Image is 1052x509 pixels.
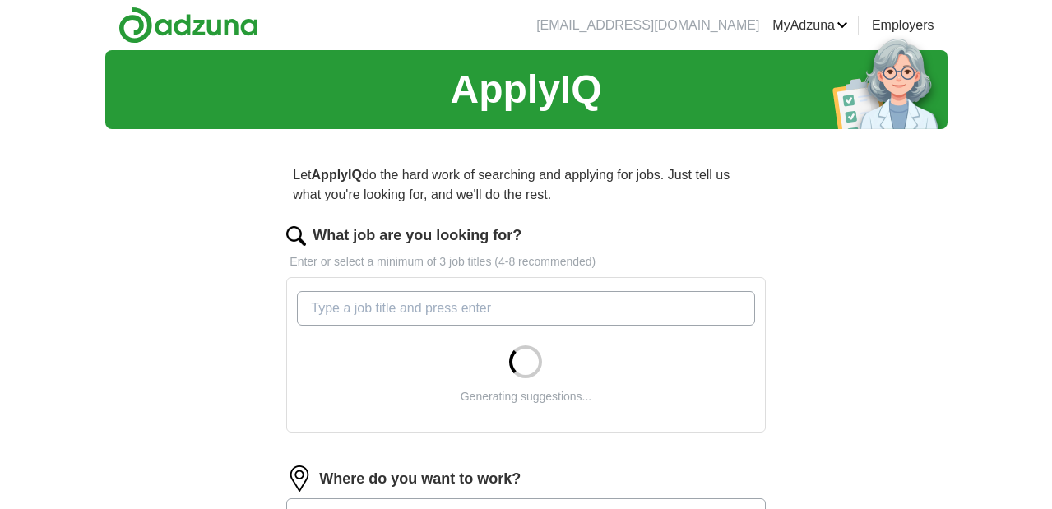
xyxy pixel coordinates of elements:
li: [EMAIL_ADDRESS][DOMAIN_NAME] [536,16,759,35]
label: What job are you looking for? [313,224,521,247]
a: Employers [872,16,934,35]
a: MyAdzuna [772,16,848,35]
h1: ApplyIQ [450,60,601,119]
img: location.png [286,465,313,492]
div: Generating suggestions... [461,388,592,405]
label: Where do you want to work? [319,468,521,490]
p: Let do the hard work of searching and applying for jobs. Just tell us what you're looking for, an... [286,159,765,211]
img: search.png [286,226,306,246]
strong: ApplyIQ [312,168,362,182]
p: Enter or select a minimum of 3 job titles (4-8 recommended) [286,253,765,271]
input: Type a job title and press enter [297,291,754,326]
img: Adzuna logo [118,7,258,44]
